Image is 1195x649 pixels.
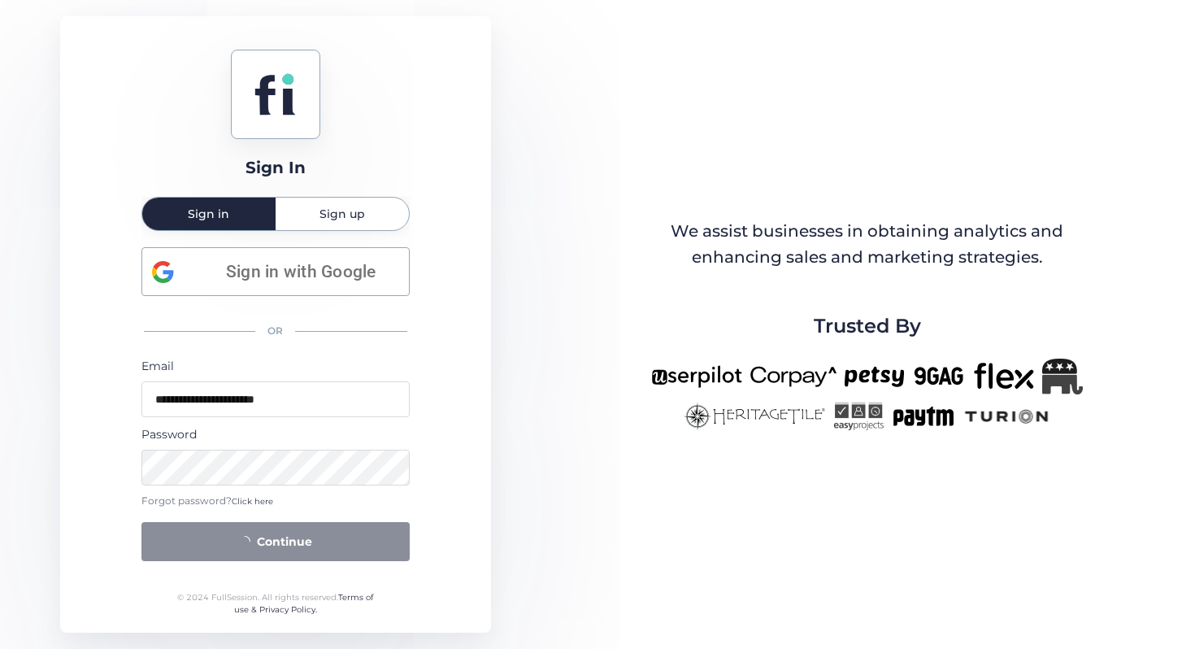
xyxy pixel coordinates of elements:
div: © 2024 FullSession. All rights reserved. [170,591,380,616]
span: Trusted By [814,311,921,342]
button: Continue [141,522,410,561]
img: heritagetile-new.png [684,403,825,430]
img: userpilot-new.png [651,359,742,394]
img: petsy-new.png [845,359,904,394]
span: Sign in [188,208,229,220]
span: Click here [232,496,273,507]
div: Password [141,425,410,443]
img: 9gag-new.png [912,359,966,394]
span: Continue [257,533,312,551]
div: We assist businesses in obtaining analytics and enhancing sales and marketing strategies. [653,219,1082,270]
div: Forgot password? [141,494,410,509]
img: easyprojects-new.png [833,403,884,430]
div: Email [141,357,410,375]
img: turion-new.png [963,403,1051,430]
span: Sign up [319,208,365,220]
img: Republicanlogo-bw.png [1042,359,1083,394]
span: Sign in with Google [203,259,399,285]
div: Sign In [246,155,306,181]
div: OR [141,314,410,349]
img: paytm-new.png [892,403,954,430]
img: flex-new.png [974,359,1034,394]
img: corpay-new.png [750,359,836,394]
